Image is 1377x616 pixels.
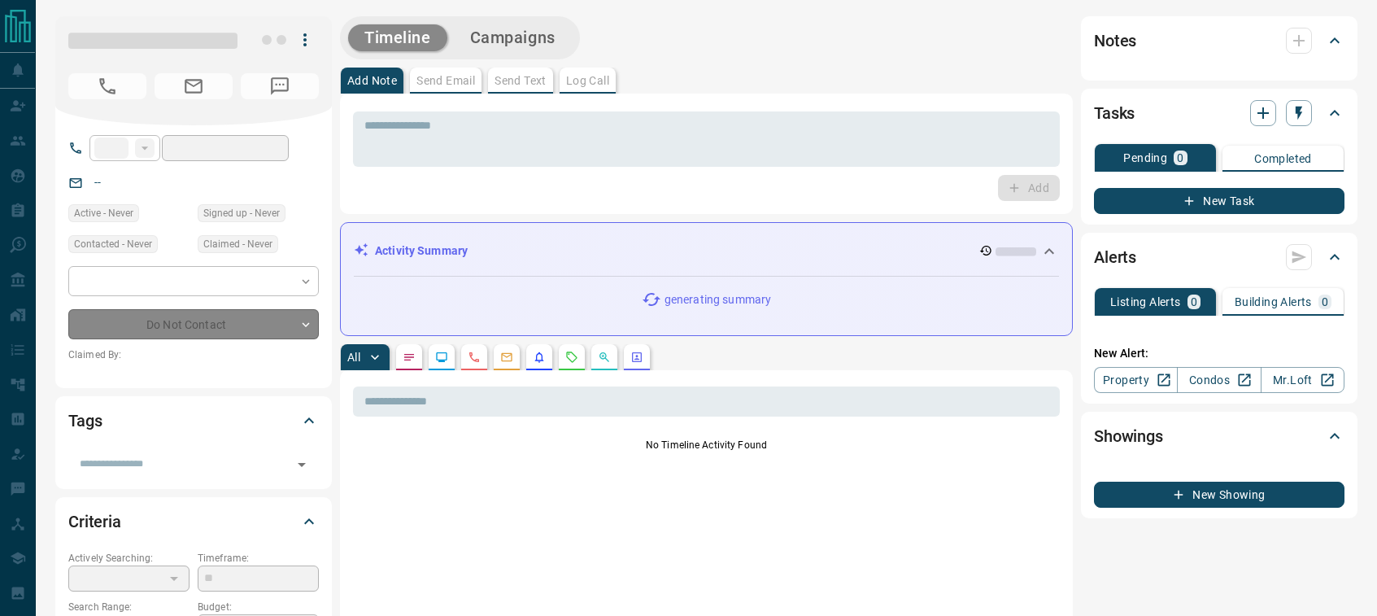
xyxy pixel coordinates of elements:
[1094,417,1344,456] div: Showings
[500,351,513,364] svg: Emails
[68,551,190,566] p: Actively Searching:
[375,242,468,260] p: Activity Summary
[665,291,771,308] p: generating summary
[1094,423,1163,449] h2: Showings
[94,176,101,189] a: --
[565,351,578,364] svg: Requests
[68,401,319,440] div: Tags
[68,509,121,535] h2: Criteria
[1094,188,1344,214] button: New Task
[1094,244,1136,270] h2: Alerts
[68,309,319,339] div: Do Not Contact
[1123,152,1167,164] p: Pending
[347,352,360,363] p: All
[1094,238,1344,277] div: Alerts
[1177,152,1183,164] p: 0
[1094,345,1344,362] p: New Alert:
[630,351,643,364] svg: Agent Actions
[203,205,280,221] span: Signed up - Never
[68,600,190,614] p: Search Range:
[203,236,272,252] span: Claimed - Never
[403,351,416,364] svg: Notes
[1261,367,1344,393] a: Mr.Loft
[1094,482,1344,508] button: New Showing
[1094,21,1344,60] div: Notes
[533,351,546,364] svg: Listing Alerts
[1094,100,1135,126] h2: Tasks
[468,351,481,364] svg: Calls
[68,408,102,434] h2: Tags
[353,438,1060,452] p: No Timeline Activity Found
[1322,296,1328,308] p: 0
[1235,296,1312,308] p: Building Alerts
[1110,296,1181,308] p: Listing Alerts
[1094,94,1344,133] div: Tasks
[241,73,319,99] span: No Number
[198,600,319,614] p: Budget:
[68,502,319,541] div: Criteria
[347,75,397,86] p: Add Note
[354,236,1059,266] div: Activity Summary
[155,73,233,99] span: No Email
[74,236,152,252] span: Contacted - Never
[1094,367,1178,393] a: Property
[68,73,146,99] span: No Number
[435,351,448,364] svg: Lead Browsing Activity
[68,347,319,362] p: Claimed By:
[454,24,572,51] button: Campaigns
[1094,28,1136,54] h2: Notes
[598,351,611,364] svg: Opportunities
[1254,153,1312,164] p: Completed
[1191,296,1197,308] p: 0
[1177,367,1261,393] a: Condos
[290,453,313,476] button: Open
[198,551,319,566] p: Timeframe:
[348,24,447,51] button: Timeline
[74,205,133,221] span: Active - Never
